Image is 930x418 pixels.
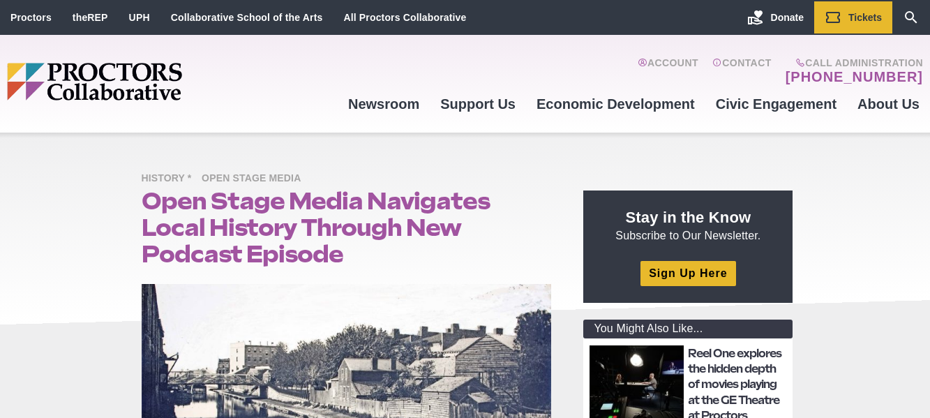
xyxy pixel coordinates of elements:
a: About Us [847,85,930,123]
span: Donate [771,12,804,23]
a: Search [892,1,930,33]
a: Account [638,57,698,85]
a: Newsroom [338,85,430,123]
a: Economic Development [526,85,705,123]
a: theREP [73,12,108,23]
span: Tickets [848,12,882,23]
p: Subscribe to Our Newsletter. [600,207,776,244]
h1: Open Stage Media Navigates Local History Through New Podcast Episode [142,188,552,267]
a: Civic Engagement [705,85,847,123]
a: Support Us [430,85,526,123]
a: [PHONE_NUMBER] [786,68,923,85]
a: UPH [129,12,150,23]
a: Sign Up Here [640,261,735,285]
a: History * [142,172,199,184]
a: Open Stage Media [202,172,308,184]
div: You Might Also Like... [583,320,793,338]
a: Donate [737,1,814,33]
a: Tickets [814,1,892,33]
a: Collaborative School of the Arts [171,12,323,23]
a: Proctors [10,12,52,23]
a: Contact [712,57,772,85]
a: All Proctors Collaborative [343,12,466,23]
span: Call Administration [781,57,923,68]
span: Open Stage Media [202,170,308,188]
strong: Stay in the Know [626,209,751,226]
img: Proctors logo [7,63,290,100]
span: History * [142,170,199,188]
